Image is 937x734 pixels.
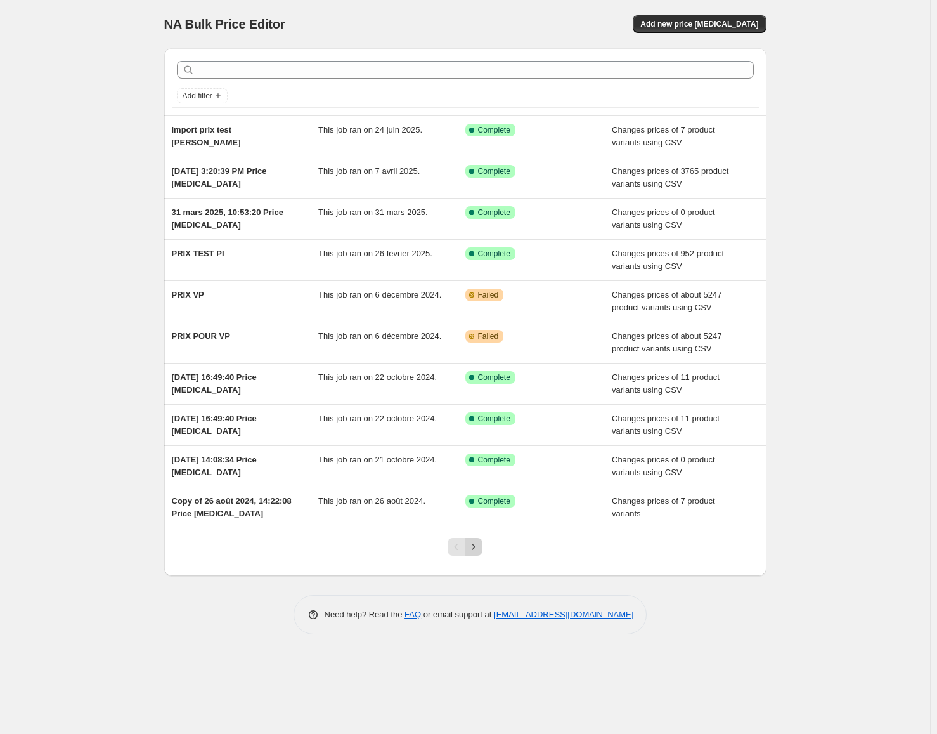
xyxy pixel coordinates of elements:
[612,249,724,271] span: Changes prices of 952 product variants using CSV
[478,496,510,506] span: Complete
[172,207,283,230] span: 31 mars 2025, 10:53:20 Price [MEDICAL_DATA]
[164,17,285,31] span: NA Bulk Price Editor
[172,414,257,436] span: [DATE] 16:49:40 Price [MEDICAL_DATA]
[612,414,720,436] span: Changes prices of 11 product variants using CSV
[465,538,482,556] button: Next
[172,166,267,188] span: [DATE] 3:20:39 PM Price [MEDICAL_DATA]
[478,290,499,300] span: Failed
[612,207,715,230] span: Changes prices of 0 product variants using CSV
[325,610,405,619] span: Need help? Read the
[478,455,510,465] span: Complete
[172,372,257,395] span: [DATE] 16:49:40 Price [MEDICAL_DATA]
[177,88,228,103] button: Add filter
[612,125,715,147] span: Changes prices of 7 product variants using CSV
[318,496,425,506] span: This job ran on 26 août 2024.
[172,249,224,258] span: PRIX TEST PI
[318,166,420,176] span: This job ran on 7 avril 2025.
[318,414,437,423] span: This job ran on 22 octobre 2024.
[172,331,230,341] span: PRIX POUR VP
[421,610,494,619] span: or email support at
[612,455,715,477] span: Changes prices of 0 product variants using CSV
[183,91,212,101] span: Add filter
[494,610,633,619] a: [EMAIL_ADDRESS][DOMAIN_NAME]
[612,496,715,518] span: Changes prices of 7 product variants
[318,207,428,217] span: This job ran on 31 mars 2025.
[318,290,441,299] span: This job ran on 6 décembre 2024.
[478,166,510,176] span: Complete
[172,290,204,299] span: PRIX VP
[633,15,766,33] button: Add new price [MEDICAL_DATA]
[478,372,510,383] span: Complete
[478,249,510,259] span: Complete
[478,207,510,218] span: Complete
[640,19,758,29] span: Add new price [MEDICAL_DATA]
[448,538,482,556] nav: Pagination
[404,610,421,619] a: FAQ
[612,372,720,395] span: Changes prices of 11 product variants using CSV
[612,166,728,188] span: Changes prices of 3765 product variants using CSV
[318,249,432,258] span: This job ran on 26 février 2025.
[478,125,510,135] span: Complete
[172,496,292,518] span: Copy of 26 août 2024, 14:22:08 Price [MEDICAL_DATA]
[612,290,721,312] span: Changes prices of about 5247 product variants using CSV
[318,455,437,464] span: This job ran on 21 octobre 2024.
[318,331,441,341] span: This job ran on 6 décembre 2024.
[318,125,422,134] span: This job ran on 24 juin 2025.
[172,455,257,477] span: [DATE] 14:08:34 Price [MEDICAL_DATA]
[318,372,437,382] span: This job ran on 22 octobre 2024.
[612,331,721,353] span: Changes prices of about 5247 product variants using CSV
[172,125,241,147] span: Import prix test [PERSON_NAME]
[478,331,499,341] span: Failed
[478,414,510,424] span: Complete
